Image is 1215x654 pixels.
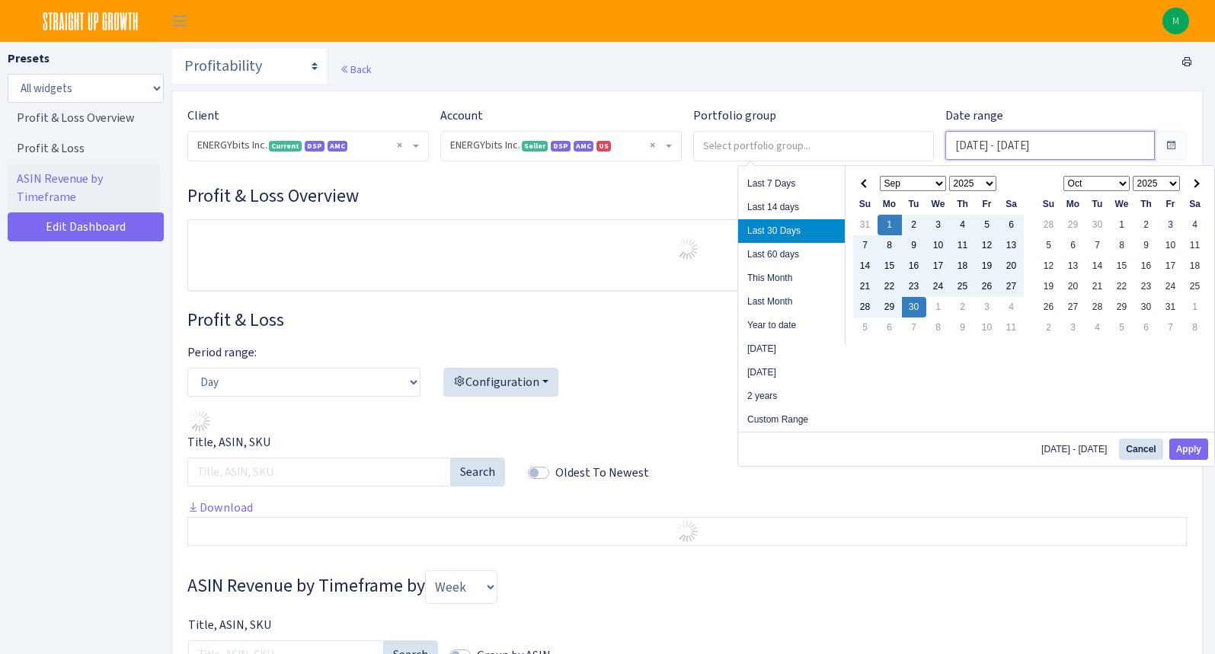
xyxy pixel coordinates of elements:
[1183,256,1207,276] td: 18
[1086,276,1110,297] td: 21
[853,235,878,256] td: 7
[675,519,699,544] img: Preloader
[1110,215,1134,235] td: 1
[945,107,1003,125] label: Date range
[1110,235,1134,256] td: 8
[926,194,951,215] th: We
[1061,194,1086,215] th: Mo
[1134,276,1159,297] td: 23
[853,317,878,338] td: 5
[1110,276,1134,297] td: 22
[926,215,951,235] td: 3
[8,103,160,133] a: Profit & Loss Overview
[1037,215,1061,235] td: 28
[975,276,999,297] td: 26
[1183,317,1207,338] td: 8
[1134,256,1159,276] td: 16
[1183,276,1207,297] td: 25
[878,256,902,276] td: 15
[1061,317,1086,338] td: 3
[693,107,776,125] label: Portfolio group
[1061,235,1086,256] td: 6
[902,317,926,338] td: 7
[555,464,649,482] label: Oldest To Newest
[878,297,902,317] td: 29
[951,256,975,276] td: 18
[738,243,845,266] li: Last 60 days
[1037,317,1061,338] td: 2
[187,107,219,125] label: Client
[738,361,845,384] li: [DATE]
[853,194,878,215] th: Su
[902,297,926,317] td: 30
[853,297,878,317] td: 28
[1134,235,1159,256] td: 9
[187,499,253,515] a: Download
[1110,297,1134,317] td: 29
[878,276,902,297] td: 22
[1159,317,1183,338] td: 7
[1086,194,1110,215] th: Tu
[8,49,50,68] label: Presets
[738,408,845,432] li: Custom Range
[1110,317,1134,338] td: 5
[1061,297,1086,317] td: 27
[902,256,926,276] td: 16
[188,616,271,634] label: Title, ASIN, SKU
[951,194,975,215] th: Th
[328,141,347,152] span: Amazon Marketing Cloud
[951,235,975,256] td: 11
[187,433,270,451] label: Title, ASIN, SKU
[596,141,611,152] span: US
[999,276,1024,297] td: 27
[1086,256,1110,276] td: 14
[738,384,845,408] li: 2 years
[650,138,655,153] span: Remove all items
[694,132,934,159] input: Select portfolio group...
[1169,439,1208,460] button: Apply
[340,62,371,76] a: Back
[1159,256,1183,276] td: 17
[926,297,951,317] td: 1
[440,107,483,125] label: Account
[1183,215,1207,235] td: 4
[738,219,845,243] li: Last 30 Days
[975,215,999,235] td: 5
[999,256,1024,276] td: 20
[574,141,593,152] span: Amazon Marketing Cloud
[1134,215,1159,235] td: 2
[853,256,878,276] td: 14
[1134,194,1159,215] th: Th
[522,141,548,152] span: Seller
[187,309,1187,331] h3: Widget #28
[999,297,1024,317] td: 4
[902,194,926,215] th: Tu
[551,141,571,152] span: DSP
[1162,8,1189,34] img: Michael Sette
[8,212,164,241] a: Edit Dashboard
[951,297,975,317] td: 2
[8,164,160,212] a: ASIN Revenue by Timeframe
[305,141,325,152] span: DSP
[1110,256,1134,276] td: 15
[188,132,428,161] span: ENERGYbits Inc. <span class="badge badge-success">Current</span><span class="badge badge-primary"...
[1162,8,1189,34] a: M
[1037,256,1061,276] td: 12
[738,290,845,314] li: Last Month
[1037,235,1061,256] td: 5
[1159,194,1183,215] th: Fr
[397,138,402,153] span: Remove all items
[1061,276,1086,297] td: 20
[738,337,845,361] li: [DATE]
[738,266,845,290] li: This Month
[1086,235,1110,256] td: 7
[450,458,505,487] button: Search
[951,276,975,297] td: 25
[738,314,845,337] li: Year to date
[187,343,257,362] label: Period range:
[8,133,160,164] a: Profit & Loss
[999,194,1024,215] th: Sa
[1183,194,1207,215] th: Sa
[878,215,902,235] td: 1
[975,256,999,276] td: 19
